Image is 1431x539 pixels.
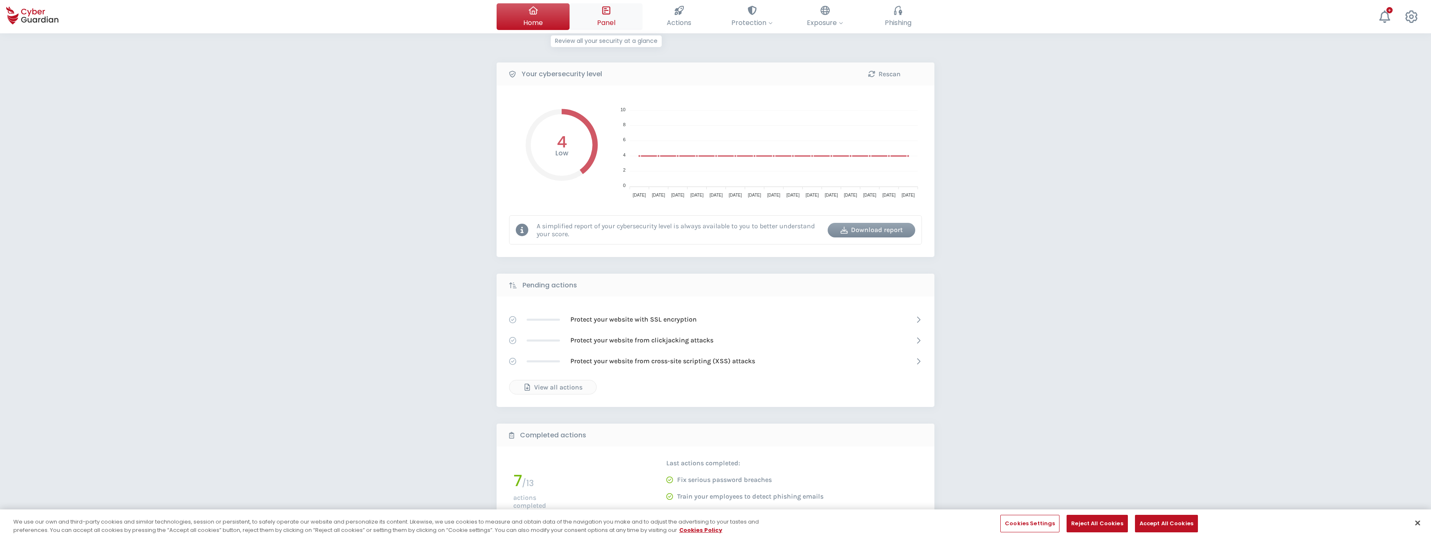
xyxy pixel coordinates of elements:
tspan: [DATE] [786,193,800,197]
tspan: [DATE] [863,193,876,197]
tspan: [DATE] [652,193,665,197]
tspan: 10 [620,107,625,112]
div: Download report [834,225,909,235]
p: Install Cyber Guardian protection on your devices [677,509,831,517]
span: Protection [731,17,773,28]
p: completed [513,502,637,509]
tspan: 0 [623,183,625,188]
span: Phishing [885,17,911,28]
span: Home [523,17,543,28]
button: Accept All Cookies [1135,515,1198,532]
a: More information about your privacy, opens in a new tab [679,526,722,534]
p: Protect your website with SSL encryption [570,315,697,324]
button: Cookies Settings, Opens the preference center dialog [1000,515,1059,532]
button: PanelReview all your security at a glance [570,3,643,30]
button: Exposure [788,3,861,30]
button: Rescan [841,67,928,81]
tspan: [DATE] [825,193,838,197]
button: Download report [828,223,915,237]
div: We use our own and third-party cookies and similar technologies, session or persistent, to safely... [13,518,787,534]
p: A simplified report of your cybersecurity level is always available to you to better understand y... [537,222,821,238]
button: Close [1408,514,1427,532]
button: Protection [715,3,788,30]
button: Actions [643,3,715,30]
tspan: [DATE] [767,193,781,197]
div: View all actions [516,382,590,392]
button: View all actions [509,380,597,394]
p: Last actions completed: [666,459,831,467]
p: Protect your website from clickjacking attacks [570,336,713,345]
h1: 7 [513,473,522,489]
tspan: [DATE] [882,193,896,197]
tspan: [DATE] [748,193,761,197]
div: + [1386,7,1393,13]
p: Fix serious password breaches [677,476,772,484]
tspan: [DATE] [729,193,742,197]
b: Pending actions [522,280,577,290]
span: / 13 [522,477,534,489]
b: Your cybersecurity level [522,69,602,79]
tspan: [DATE] [710,193,723,197]
tspan: [DATE] [901,193,915,197]
button: Phishing [861,3,934,30]
p: actions [513,494,637,502]
tspan: [DATE] [633,193,646,197]
span: Panel [597,17,615,28]
p: Protect your website from cross-site scripting (XSS) attacks [570,357,755,366]
b: Completed actions [520,430,586,440]
div: Rescan [847,69,922,79]
p: Train your employees to detect phishing emails [677,492,823,501]
span: Actions [667,17,691,28]
tspan: [DATE] [844,193,857,197]
tspan: [DATE] [671,193,685,197]
tspan: [DATE] [806,193,819,197]
tspan: 8 [623,122,625,127]
button: Home [497,3,570,30]
tspan: [DATE] [690,193,704,197]
button: Reject All Cookies [1067,515,1127,532]
tspan: 2 [623,167,625,172]
tspan: 6 [623,137,625,142]
p: Review all your security at a glance [551,35,662,47]
span: Exposure [807,17,843,28]
tspan: 4 [623,152,625,157]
